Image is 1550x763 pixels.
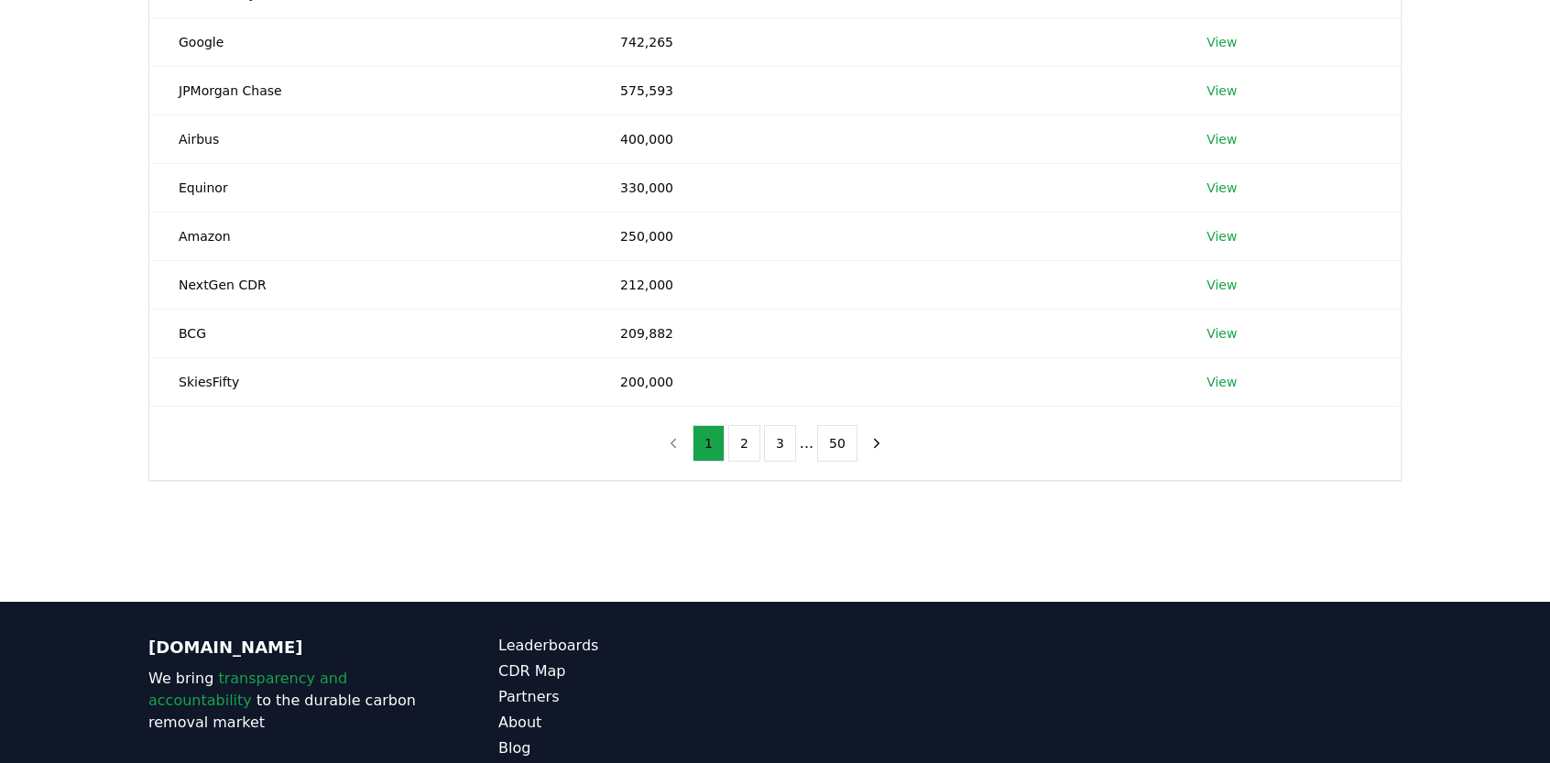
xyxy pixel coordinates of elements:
[693,425,725,462] button: 1
[148,635,425,660] p: [DOMAIN_NAME]
[149,17,591,66] td: Google
[728,425,760,462] button: 2
[149,357,591,406] td: SkiesFifty
[498,737,775,759] a: Blog
[591,260,1177,309] td: 212,000
[149,309,591,357] td: BCG
[1206,276,1237,294] a: View
[148,670,347,709] span: transparency and accountability
[149,260,591,309] td: NextGen CDR
[498,635,775,657] a: Leaderboards
[149,66,591,114] td: JPMorgan Chase
[591,357,1177,406] td: 200,000
[591,212,1177,260] td: 250,000
[149,212,591,260] td: Amazon
[1206,130,1237,148] a: View
[591,114,1177,163] td: 400,000
[1206,82,1237,100] a: View
[861,425,892,462] button: next page
[1206,373,1237,391] a: View
[498,660,775,682] a: CDR Map
[800,432,813,454] li: ...
[498,686,775,708] a: Partners
[1206,227,1237,245] a: View
[764,425,796,462] button: 3
[591,17,1177,66] td: 742,265
[148,668,425,734] p: We bring to the durable carbon removal market
[1206,324,1237,343] a: View
[149,163,591,212] td: Equinor
[591,66,1177,114] td: 575,593
[817,425,857,462] button: 50
[149,114,591,163] td: Airbus
[1206,33,1237,51] a: View
[591,163,1177,212] td: 330,000
[1206,179,1237,197] a: View
[591,309,1177,357] td: 209,882
[498,712,775,734] a: About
